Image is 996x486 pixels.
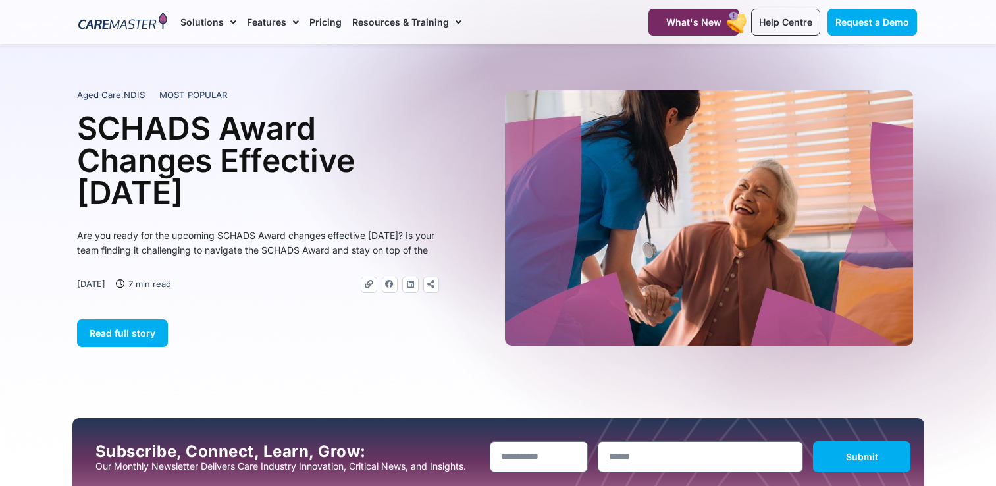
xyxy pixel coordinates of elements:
span: , [77,90,145,100]
span: Request a Demo [835,16,909,28]
img: CareMaster Logo [78,13,167,32]
a: Request a Demo [827,9,917,36]
span: NDIS [124,90,145,100]
a: Help Centre [751,9,820,36]
span: Aged Care [77,90,121,100]
a: Read full story [77,319,168,347]
a: What's New [648,9,739,36]
img: A heartwarming moment where a support worker in a blue uniform, with a stethoscope draped over he... [505,90,913,346]
p: Our Monthly Newsletter Delivers Care Industry Innovation, Critical News, and Insights. [95,461,480,472]
form: New Form [490,441,911,479]
span: Read full story [90,327,155,338]
span: Submit [846,451,878,462]
p: Are you ready for the upcoming SCHADS Award changes effective [DATE]? Is your team finding it cha... [77,229,439,257]
h1: SCHADS Award Changes Effective [DATE] [77,112,439,209]
h2: Subscribe, Connect, Learn, Grow: [95,443,480,461]
span: Help Centre [759,16,812,28]
span: What's New [666,16,721,28]
span: MOST POPULAR [159,89,228,102]
time: [DATE] [77,279,105,289]
button: Submit [813,441,911,472]
span: 7 min read [125,277,171,291]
